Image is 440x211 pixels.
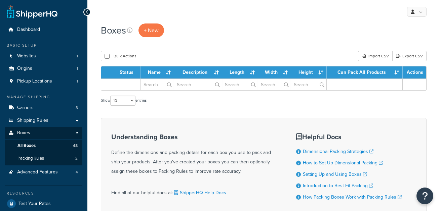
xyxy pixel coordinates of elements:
[17,53,36,59] span: Websites
[76,169,78,175] span: 4
[144,27,159,34] span: + New
[303,171,367,178] a: Setting Up and Using Boxes
[77,78,78,84] span: 1
[17,169,58,175] span: Advanced Features
[77,66,78,71] span: 1
[303,148,373,155] a: Dimensional Packing Strategies
[291,66,327,78] th: Height
[17,130,30,136] span: Boxes
[5,127,82,165] li: Boxes
[5,140,82,152] a: All Boxes 48
[403,66,426,78] th: Actions
[5,140,82,152] li: All Boxes
[17,143,36,149] span: All Boxes
[5,23,82,36] a: Dashboard
[303,182,373,189] a: Introduction to Best Fit Packing
[5,50,82,62] li: Websites
[17,27,40,33] span: Dashboard
[5,62,82,75] li: Origins
[17,78,52,84] span: Pickup Locations
[296,133,402,141] h3: Helpful Docs
[392,51,427,61] a: Export CSV
[138,23,164,37] a: + New
[5,114,82,127] a: Shipping Rules
[110,96,135,106] select: Showentries
[174,66,222,78] th: Description
[17,118,48,123] span: Shipping Rules
[416,188,433,204] button: Open Resource Center
[76,105,78,111] span: 8
[303,194,402,201] a: How Packing Boxes Work with Packing Rules
[258,66,291,78] th: Width
[222,79,258,90] input: Search
[358,51,392,61] div: Import CSV
[5,127,82,139] a: Boxes
[17,66,32,71] span: Origins
[111,133,279,141] h3: Understanding Boxes
[101,24,126,37] h1: Boxes
[5,152,82,165] a: Packing Rules 2
[75,156,78,161] span: 2
[111,183,279,198] div: Find all of our helpful docs at:
[5,166,82,178] a: Advanced Features 4
[17,156,44,161] span: Packing Rules
[5,94,82,100] div: Manage Shipping
[73,143,78,149] span: 48
[5,198,82,210] a: Test Your Rates
[5,152,82,165] li: Packing Rules
[174,79,222,90] input: Search
[7,5,57,18] a: ShipperHQ Home
[141,66,174,78] th: Name
[5,62,82,75] a: Origins 1
[5,102,82,114] a: Carriers 8
[101,96,147,106] label: Show entries
[5,166,82,178] li: Advanced Features
[291,79,326,90] input: Search
[141,79,174,90] input: Search
[5,191,82,196] div: Resources
[173,189,226,196] a: ShipperHQ Help Docs
[111,133,279,176] div: Define the dimensions and packing details for each box you use to pack and ship your products. Af...
[258,79,291,90] input: Search
[5,102,82,114] li: Carriers
[327,66,403,78] th: Can Pack All Products
[303,159,383,166] a: How to Set Up Dimensional Packing
[222,66,258,78] th: Length
[77,53,78,59] span: 1
[18,201,51,207] span: Test Your Rates
[5,50,82,62] a: Websites 1
[17,105,34,111] span: Carriers
[5,75,82,88] li: Pickup Locations
[112,66,141,78] th: Status
[5,75,82,88] a: Pickup Locations 1
[101,51,140,61] button: Bulk Actions
[5,43,82,48] div: Basic Setup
